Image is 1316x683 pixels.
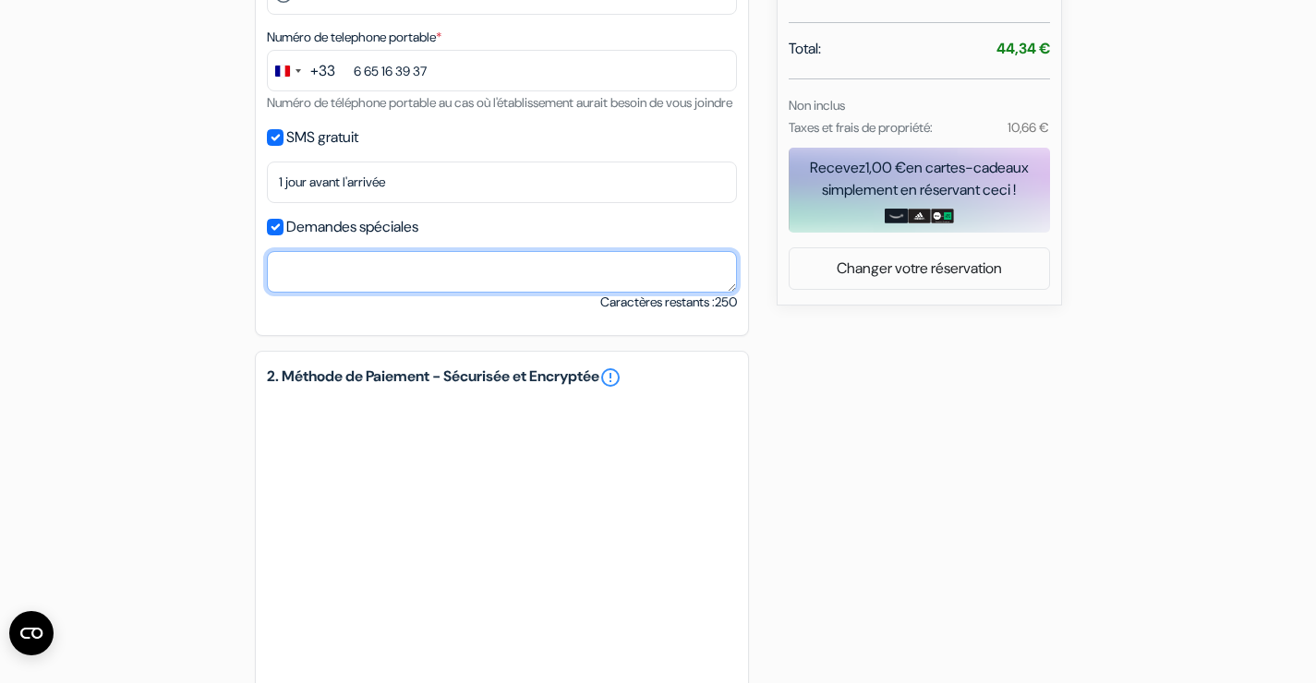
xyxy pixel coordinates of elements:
a: Changer votre réservation [790,251,1049,286]
div: Recevez en cartes-cadeaux simplement en réservant ceci ! [789,157,1050,201]
span: Total: [789,38,821,60]
small: Taxes et frais de propriété: [789,119,933,136]
span: 1,00 € [865,158,906,177]
img: adidas-card.png [908,209,931,223]
label: SMS gratuit [286,125,358,150]
small: Numéro de téléphone portable au cas où l'établissement aurait besoin de vous joindre [267,94,732,111]
input: 6 12 34 56 78 [267,50,737,91]
a: error_outline [599,366,622,389]
label: Numéro de telephone portable [267,28,441,47]
small: 10,66 € [1008,119,1049,136]
label: Demandes spéciales [286,214,418,240]
button: Change country, selected France (+33) [268,51,335,90]
span: 250 [715,294,737,310]
button: Ouvrir le widget CMP [9,611,54,655]
h5: 2. Méthode de Paiement - Sécurisée et Encryptée [267,366,737,389]
small: Non inclus [789,97,845,114]
img: amazon-card-no-text.png [885,209,908,223]
strong: 44,34 € [996,39,1050,58]
img: uber-uber-eats-card.png [931,209,954,223]
small: Caractères restants : [600,293,737,312]
div: +33 [310,60,335,82]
